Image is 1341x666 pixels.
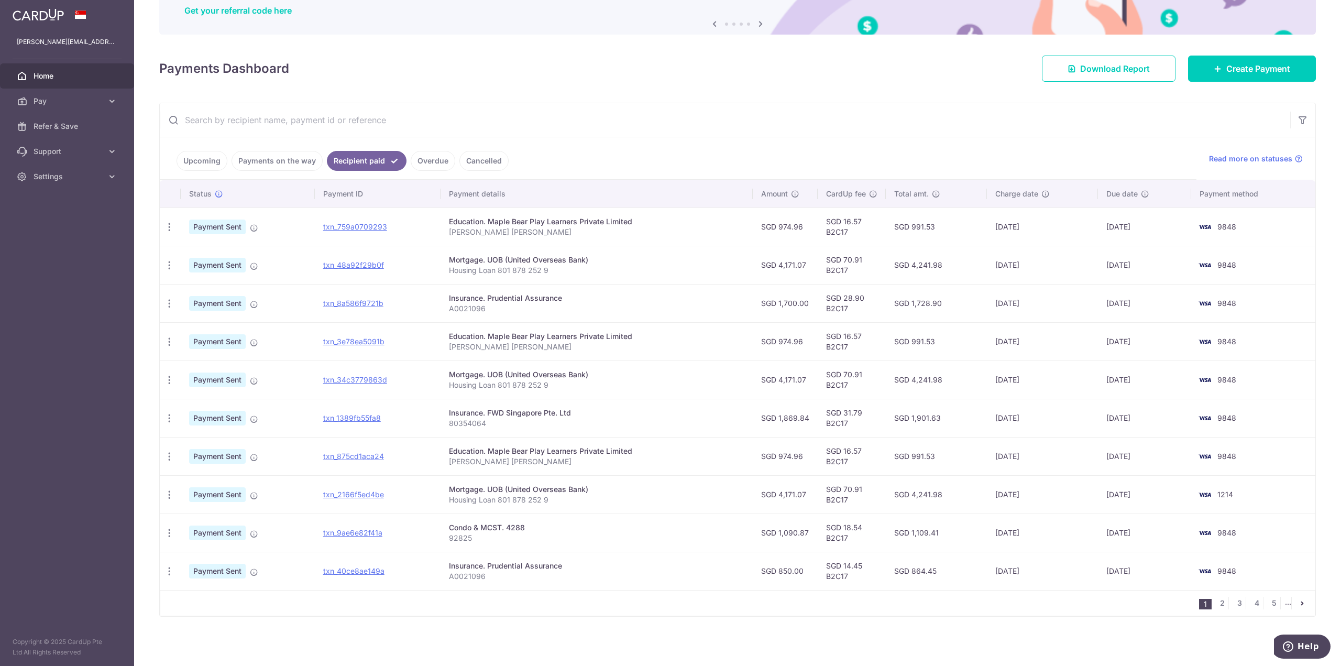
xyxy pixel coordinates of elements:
iframe: Opens a widget where you can find more information [1274,635,1331,661]
td: [DATE] [1098,246,1191,284]
span: Settings [34,171,103,182]
td: SGD 4,171.07 [753,246,818,284]
a: txn_48a92f29b0f [323,260,384,269]
td: SGD 850.00 [753,552,818,590]
div: Mortgage. UOB (United Overseas Bank) [449,484,744,495]
td: [DATE] [987,399,1098,437]
td: SGD 864.45 [886,552,987,590]
td: [DATE] [987,322,1098,361]
span: Payment Sent [189,564,246,578]
a: txn_2166f5ed4be [323,490,384,499]
td: SGD 16.57 B2C17 [818,208,886,246]
span: Payment Sent [189,334,246,349]
p: [PERSON_NAME] [PERSON_NAME] [449,456,744,467]
p: Housing Loan 801 878 252 9 [449,380,744,390]
img: Bank Card [1194,297,1215,310]
td: SGD 991.53 [886,437,987,475]
td: SGD 70.91 B2C17 [818,475,886,514]
nav: pager [1199,591,1315,616]
span: Payment Sent [189,526,246,540]
td: [DATE] [1098,552,1191,590]
span: 9848 [1217,299,1236,308]
td: [DATE] [987,208,1098,246]
span: Total amt. [894,189,929,199]
span: 9848 [1217,222,1236,231]
td: [DATE] [987,475,1098,514]
span: 9848 [1217,413,1236,422]
td: [DATE] [1098,514,1191,552]
div: Education. Maple Bear Play Learners Private Limited [449,331,744,342]
th: Payment method [1191,180,1315,208]
a: Cancelled [459,151,509,171]
a: txn_759a0709293 [323,222,387,231]
th: Payment details [441,180,753,208]
td: [DATE] [1098,322,1191,361]
a: 4 [1250,597,1263,609]
a: Get your referral code here [184,5,292,16]
td: SGD 1,109.41 [886,514,987,552]
td: SGD 16.57 B2C17 [818,437,886,475]
p: Housing Loan 801 878 252 9 [449,265,744,276]
a: 5 [1268,597,1280,609]
td: [DATE] [1098,284,1191,322]
a: Payments on the way [232,151,323,171]
div: Education. Maple Bear Play Learners Private Limited [449,216,744,227]
td: SGD 974.96 [753,208,818,246]
span: Payment Sent [189,296,246,311]
p: A0021096 [449,571,744,582]
td: SGD 4,241.98 [886,475,987,514]
td: [DATE] [1098,437,1191,475]
td: SGD 4,171.07 [753,475,818,514]
p: [PERSON_NAME] [PERSON_NAME] [449,227,744,237]
span: Payment Sent [189,449,246,464]
div: Mortgage. UOB (United Overseas Bank) [449,369,744,380]
div: Mortgage. UOB (United Overseas Bank) [449,255,744,265]
span: CardUp fee [826,189,866,199]
td: SGD 1,869.84 [753,399,818,437]
span: Charge date [995,189,1038,199]
td: [DATE] [987,361,1098,399]
a: txn_3e78ea5091b [323,337,384,346]
div: Condo & MCST. 4288 [449,522,744,533]
p: 80354064 [449,418,744,429]
img: Bank Card [1194,450,1215,463]
td: [DATE] [987,246,1098,284]
span: Home [34,71,103,81]
li: ... [1285,597,1292,609]
td: SGD 1,901.63 [886,399,987,437]
th: Payment ID [315,180,441,208]
a: 3 [1233,597,1246,609]
td: SGD 974.96 [753,437,818,475]
img: Bank Card [1194,412,1215,424]
img: Bank Card [1194,488,1215,501]
span: Pay [34,96,103,106]
div: Insurance. FWD Singapore Pte. Ltd [449,408,744,418]
p: [PERSON_NAME] [PERSON_NAME] [449,342,744,352]
span: Due date [1106,189,1138,199]
a: Overdue [411,151,455,171]
td: SGD 1,700.00 [753,284,818,322]
a: txn_9ae6e82f41a [323,528,382,537]
a: 2 [1216,597,1228,609]
a: Download Report [1042,56,1175,82]
img: Bank Card [1194,259,1215,271]
td: SGD 1,728.90 [886,284,987,322]
span: Payment Sent [189,258,246,272]
td: [DATE] [987,284,1098,322]
img: CardUp [13,8,64,21]
span: 9848 [1217,260,1236,269]
p: 92825 [449,533,744,543]
td: [DATE] [987,437,1098,475]
span: Status [189,189,212,199]
td: [DATE] [987,514,1098,552]
td: SGD 70.91 B2C17 [818,246,886,284]
img: Bank Card [1194,565,1215,577]
span: 9848 [1217,452,1236,461]
a: txn_1389fb55fa8 [323,413,381,422]
td: [DATE] [1098,475,1191,514]
span: Amount [761,189,788,199]
td: SGD 4,241.98 [886,246,987,284]
span: Payment Sent [189,373,246,387]
img: Bank Card [1194,527,1215,539]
